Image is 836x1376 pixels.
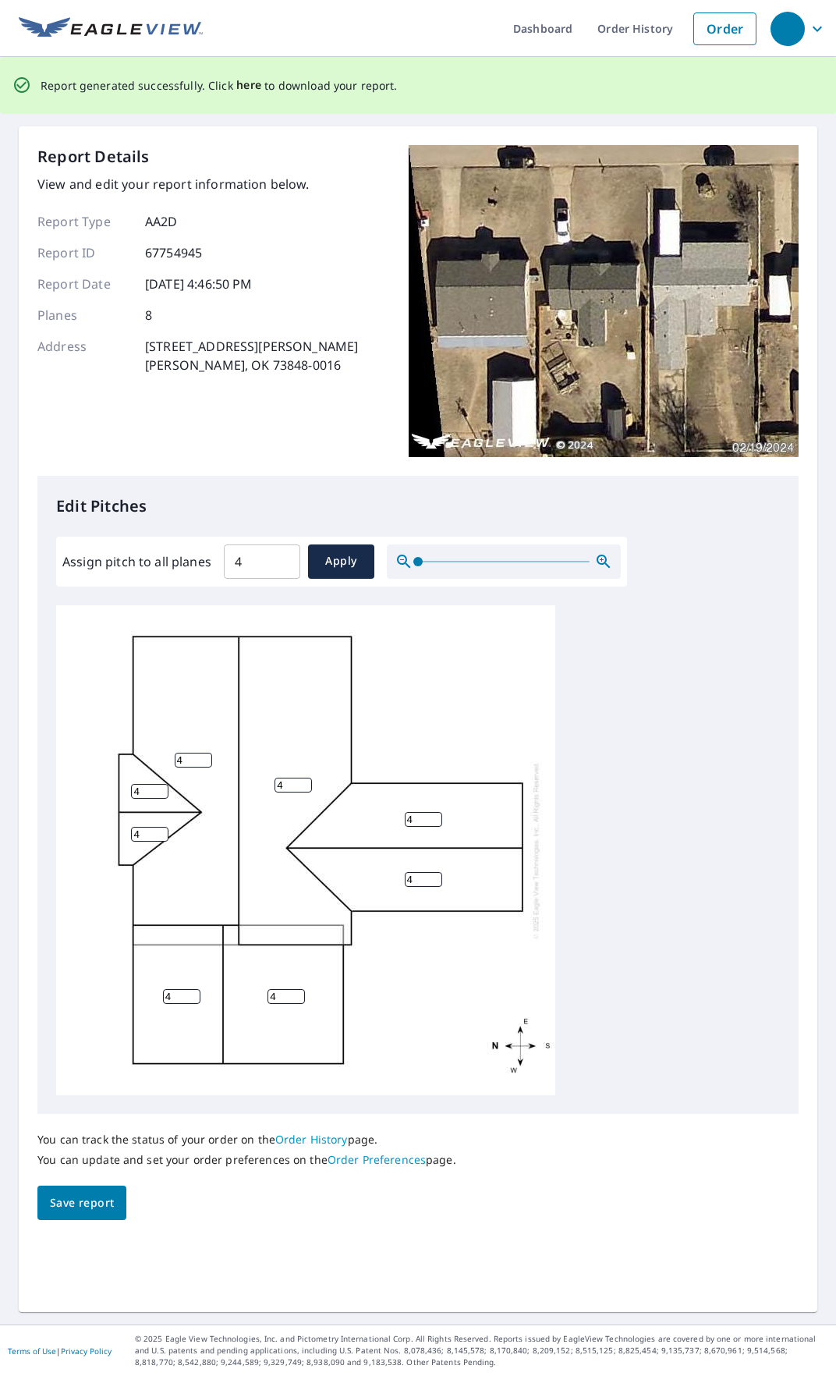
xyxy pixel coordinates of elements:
p: You can track the status of your order on the page. [37,1133,456,1147]
input: 00.0 [224,540,300,583]
p: | [8,1346,112,1356]
a: Privacy Policy [61,1346,112,1356]
button: here [236,76,262,95]
p: [STREET_ADDRESS][PERSON_NAME] [PERSON_NAME], OK 73848-0016 [145,337,358,374]
a: Terms of Use [8,1346,56,1356]
p: Report Details [37,145,150,168]
p: 67754945 [145,243,202,262]
p: © 2025 Eagle View Technologies, Inc. and Pictometry International Corp. All Rights Reserved. Repo... [135,1333,828,1368]
p: [DATE] 4:46:50 PM [145,275,253,293]
img: Top image [409,145,799,457]
button: Save report [37,1186,126,1221]
p: Edit Pitches [56,495,780,518]
a: Order Preferences [328,1152,426,1167]
p: Report Date [37,275,131,293]
p: Report ID [37,243,131,262]
label: Assign pitch to all planes [62,552,211,571]
a: Order [693,12,756,45]
span: Apply [321,551,362,571]
p: You can update and set your order preferences on the page. [37,1153,456,1167]
button: Apply [308,544,374,579]
p: 8 [145,306,152,324]
span: Save report [50,1193,114,1213]
p: Planes [37,306,131,324]
p: Report Type [37,212,131,231]
a: Order History [275,1132,348,1147]
img: EV Logo [19,17,203,41]
p: Address [37,337,131,374]
p: View and edit your report information below. [37,175,358,193]
p: AA2D [145,212,178,231]
p: Report generated successfully. Click to download your report. [41,76,398,95]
